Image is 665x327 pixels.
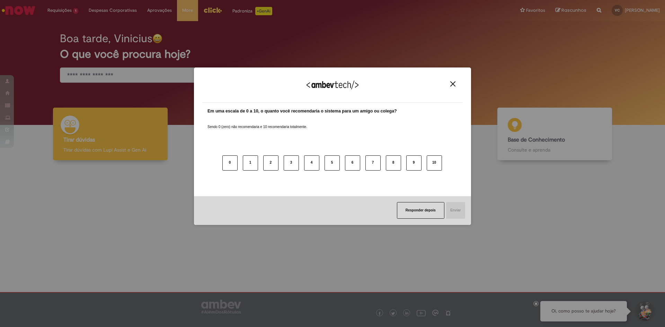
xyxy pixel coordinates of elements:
button: 9 [406,155,422,171]
label: Sendo 0 (zero) não recomendaria e 10 recomendaria totalmente. [207,116,307,129]
label: Em uma escala de 0 a 10, o quanto você recomendaria o sistema para um amigo ou colega? [207,108,397,115]
button: Responder depois [397,202,444,219]
img: Logo Ambevtech [307,81,358,89]
button: 8 [386,155,401,171]
button: 3 [284,155,299,171]
button: 1 [243,155,258,171]
button: 6 [345,155,360,171]
button: 7 [365,155,381,171]
img: Close [450,81,455,87]
button: 0 [222,155,238,171]
button: 10 [427,155,442,171]
button: 2 [263,155,278,171]
button: 4 [304,155,319,171]
button: 5 [325,155,340,171]
button: Close [448,81,458,87]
